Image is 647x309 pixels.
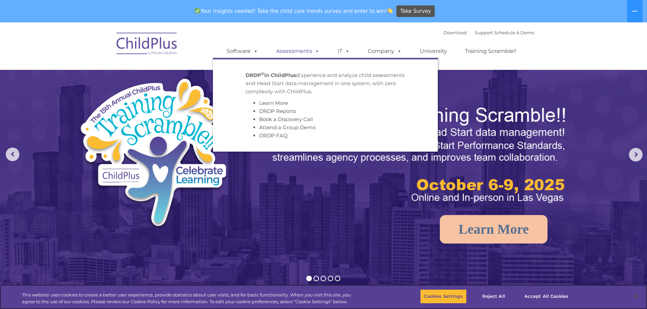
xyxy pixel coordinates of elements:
a: Download [444,30,467,35]
img: ChildPlus by Procare Solutions [113,28,181,62]
a: Assessments [269,44,326,58]
img: 👏 [388,8,393,13]
a: Support [475,30,493,35]
a: DRDP Reports [259,108,296,114]
a: Company [361,44,409,58]
button: Accept All Cookies [521,289,572,304]
sup: © [261,71,264,76]
a: Training Scramble!! [458,44,523,58]
a: Schedule A Demo [494,30,534,35]
a: Take Survey [396,5,435,17]
div: This website uses cookies to create a better user experience, provide statistics about user visit... [22,292,356,305]
strong: DRDP in ChildPlus: [246,72,298,78]
span: Your insights needed! Take the child care trends survey and enter to win! [192,4,396,18]
button: Reject All [472,289,515,304]
span: Phone number [94,73,123,78]
a: Book a Discovery Call [259,116,313,122]
span: Last name [94,45,115,50]
button: Close [629,289,644,304]
a: University [413,44,454,58]
a: Learn More [259,100,288,106]
img: ✅ [195,8,200,13]
a: Learn More [440,215,547,244]
a: Software [220,44,265,58]
font: | [444,30,534,35]
button: Cookies Settings [420,289,467,304]
p: Experience and analyze child assessments and Head Start data management in one system, with zero ... [246,71,405,96]
span: Take Survey [400,5,431,17]
a: IT [331,44,357,58]
a: Attend a Group Demo [259,124,316,131]
a: DRDP FAQ [259,132,288,139]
